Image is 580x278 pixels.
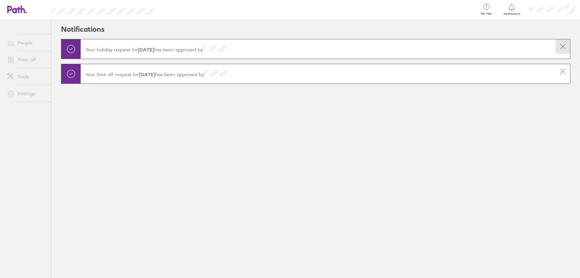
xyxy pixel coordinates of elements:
span: Get help [476,12,496,15]
p: Your holiday request for has been approved by [85,45,551,53]
h2: Notifications [61,20,105,39]
a: Tools [2,70,51,83]
span: Notifications [502,12,522,16]
p: Your time off request for has been approved by [85,70,551,77]
a: Settings [2,87,51,100]
strong: [DATE] [138,47,154,53]
a: Notifications [502,3,522,16]
a: People [2,37,51,49]
a: Time off [2,54,51,66]
strong: [DATE] [139,71,155,77]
